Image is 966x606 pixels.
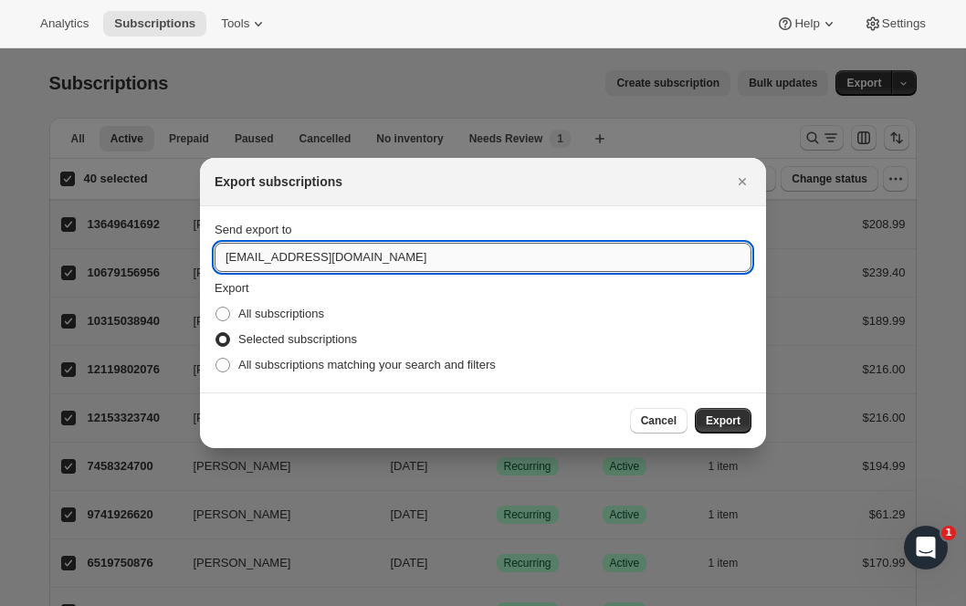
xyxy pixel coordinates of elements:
span: Selected subscriptions [238,332,357,346]
button: Tools [210,11,278,37]
iframe: Intercom live chat [904,526,948,569]
span: Cancel [641,413,677,428]
button: Export [695,408,751,434]
span: Settings [882,16,926,31]
span: All subscriptions [238,307,324,320]
span: Export [706,413,740,428]
span: All subscriptions matching your search and filters [238,358,496,371]
h2: Export subscriptions [215,172,342,191]
span: Analytics [40,16,89,31]
button: Cancel [630,408,688,434]
span: Tools [221,16,249,31]
span: Send export to [215,223,292,236]
button: Help [765,11,848,37]
span: Help [794,16,819,31]
span: Subscriptions [114,16,195,31]
button: Settings [853,11,937,37]
button: Close [730,169,755,194]
button: Subscriptions [103,11,206,37]
span: Export [215,281,249,295]
button: Analytics [29,11,100,37]
span: 1 [941,526,956,540]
